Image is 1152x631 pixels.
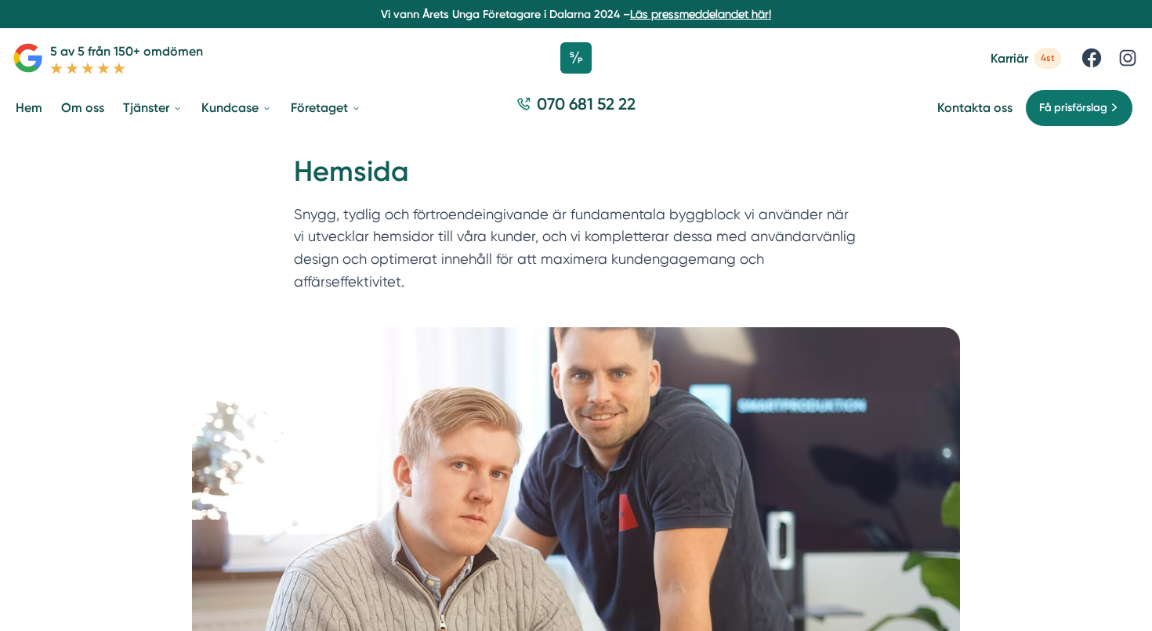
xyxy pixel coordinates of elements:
[288,88,364,128] a: Företaget
[58,88,107,128] a: Om oss
[294,204,858,301] p: Snygg, tydlig och förtroendeingivande är fundamentala byggblock vi använder när vi utvecklar hems...
[510,92,642,123] a: 070 681 52 22
[630,8,771,20] a: Läs pressmeddelandet här!
[1025,89,1133,127] a: Få prisförslag
[50,41,203,61] p: 5 av 5 från 150+ omdömen
[1039,99,1107,117] span: Få prisförslag
[1034,48,1061,69] span: 4st
[991,51,1028,66] span: Karriär
[937,100,1013,115] a: Kontakta oss
[6,6,1146,22] p: Vi vann Årets Unga Företagare i Dalarna 2024 –
[991,48,1061,69] a: Karriär 4st
[120,88,186,128] a: Tjänster
[537,92,636,115] span: 070 681 52 22
[198,88,275,128] a: Kundcase
[13,88,45,128] a: Hem
[294,153,858,204] h1: Hemsida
